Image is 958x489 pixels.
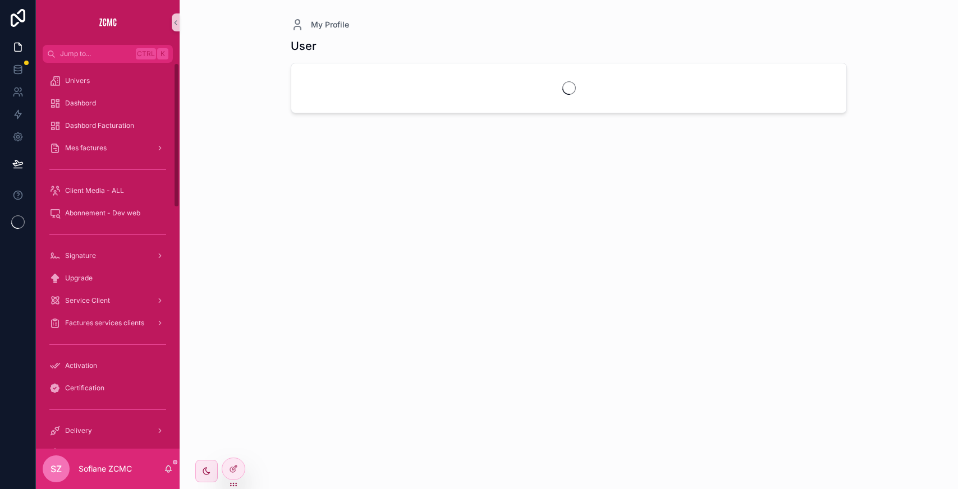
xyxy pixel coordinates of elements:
[65,209,140,218] span: Abonnement - Dev web
[43,268,173,288] a: Upgrade
[65,76,90,85] span: Univers
[65,274,93,283] span: Upgrade
[43,93,173,113] a: Dashbord
[65,361,97,370] span: Activation
[43,116,173,136] a: Dashbord Facturation
[43,181,173,201] a: Client Media - ALL
[136,48,156,59] span: Ctrl
[43,313,173,333] a: Factures services clients
[65,186,124,195] span: Client Media - ALL
[43,246,173,266] a: Signature
[291,18,349,31] a: My Profile
[43,290,173,311] a: Service Client
[43,203,173,223] a: Abonnement - Dev web
[43,138,173,158] a: Mes factures
[65,296,110,305] span: Service Client
[43,356,173,376] a: Activation
[65,99,96,108] span: Dashbord
[65,426,92,435] span: Delivery
[158,49,167,58] span: K
[43,71,173,91] a: Univers
[60,49,131,58] span: Jump to...
[311,19,349,30] span: My Profile
[65,319,144,327] span: Factures services clients
[65,121,134,130] span: Dashbord Facturation
[65,384,104,393] span: Certification
[43,378,173,398] a: Certification
[36,63,180,449] div: scrollable content
[79,463,132,474] p: Sofiane ZCMC
[43,421,173,441] a: Delivery
[99,13,117,31] img: App logo
[65,144,107,153] span: Mes factures
[291,38,317,54] h1: User
[51,462,62,476] span: SZ
[43,45,173,63] button: Jump to...CtrlK
[65,251,96,260] span: Signature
